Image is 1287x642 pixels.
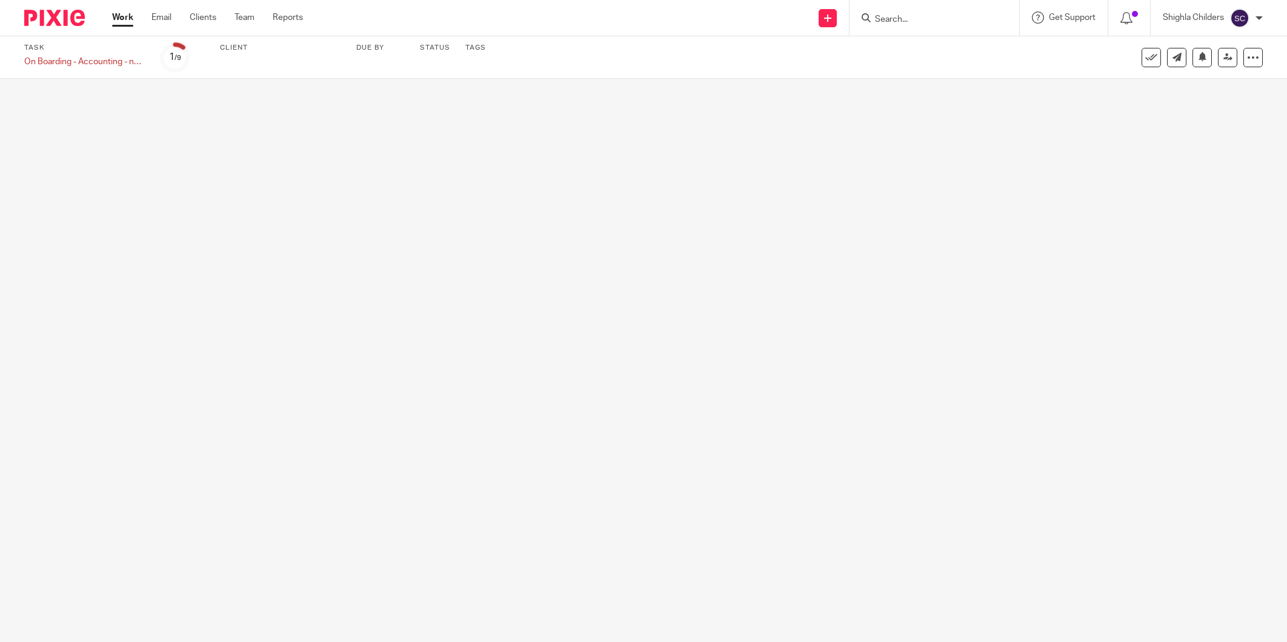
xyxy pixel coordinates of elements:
a: Clients [190,12,216,24]
img: Pixie [24,10,85,26]
small: /9 [175,55,181,61]
img: svg%3E [1230,8,1249,28]
div: 1 [169,50,181,64]
a: Team [234,12,254,24]
a: Reports [273,12,303,24]
a: Email [151,12,171,24]
label: Due by [356,43,405,53]
a: Work [112,12,133,24]
span: Get Support [1049,13,1096,22]
label: Client [220,43,341,53]
p: Shighla Childers [1163,12,1224,24]
label: Task [24,43,145,53]
label: Status [420,43,450,53]
div: On Boarding - Accounting - new client [24,56,145,68]
label: Tags [465,43,486,53]
input: Search [874,15,983,25]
